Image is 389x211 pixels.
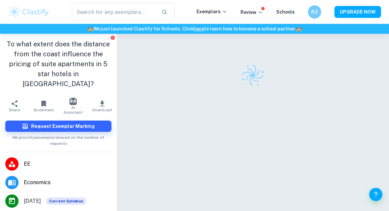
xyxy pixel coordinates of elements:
[88,26,93,31] span: 🏫
[62,105,83,115] span: AI Assistant
[194,26,204,31] a: here
[34,108,54,112] span: Bookmark
[8,5,50,19] img: Clastify logo
[238,60,268,90] img: Clastify logo
[5,121,111,132] button: Request Exemplar Marking
[92,108,112,112] span: Download
[31,123,95,130] h6: Request Exemplar Marking
[24,160,111,168] span: EE
[24,179,111,186] span: Economics
[29,97,58,115] button: Bookmark
[296,26,302,31] span: 🏫
[69,98,77,105] img: AI Assistant
[58,97,87,115] button: AI Assistant
[24,197,41,205] span: [DATE]
[9,108,20,112] span: Share
[369,188,382,201] button: Help and Feedback
[5,132,111,146] span: We prioritize exemplars based on the number of requests
[196,8,227,15] p: Exemplars
[1,25,388,32] h6: We just launched Clastify for Schools. Click to learn how to become a school partner.
[5,39,111,89] h1: To what extent does the distance from the coast influence the pricing of suite apartments in 5 st...
[46,197,86,205] div: This exemplar is based on the current syllabus. Feel free to refer to it for inspiration/ideas wh...
[72,3,156,21] input: Search for any exemplars...
[110,35,115,40] button: Report issue
[46,197,86,205] span: Current Syllabus
[308,5,321,19] button: RZ
[276,9,295,15] a: Schools
[311,8,319,16] h6: RZ
[240,9,263,16] p: Review
[334,6,381,18] button: UPGRADE NOW
[88,97,117,115] button: Download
